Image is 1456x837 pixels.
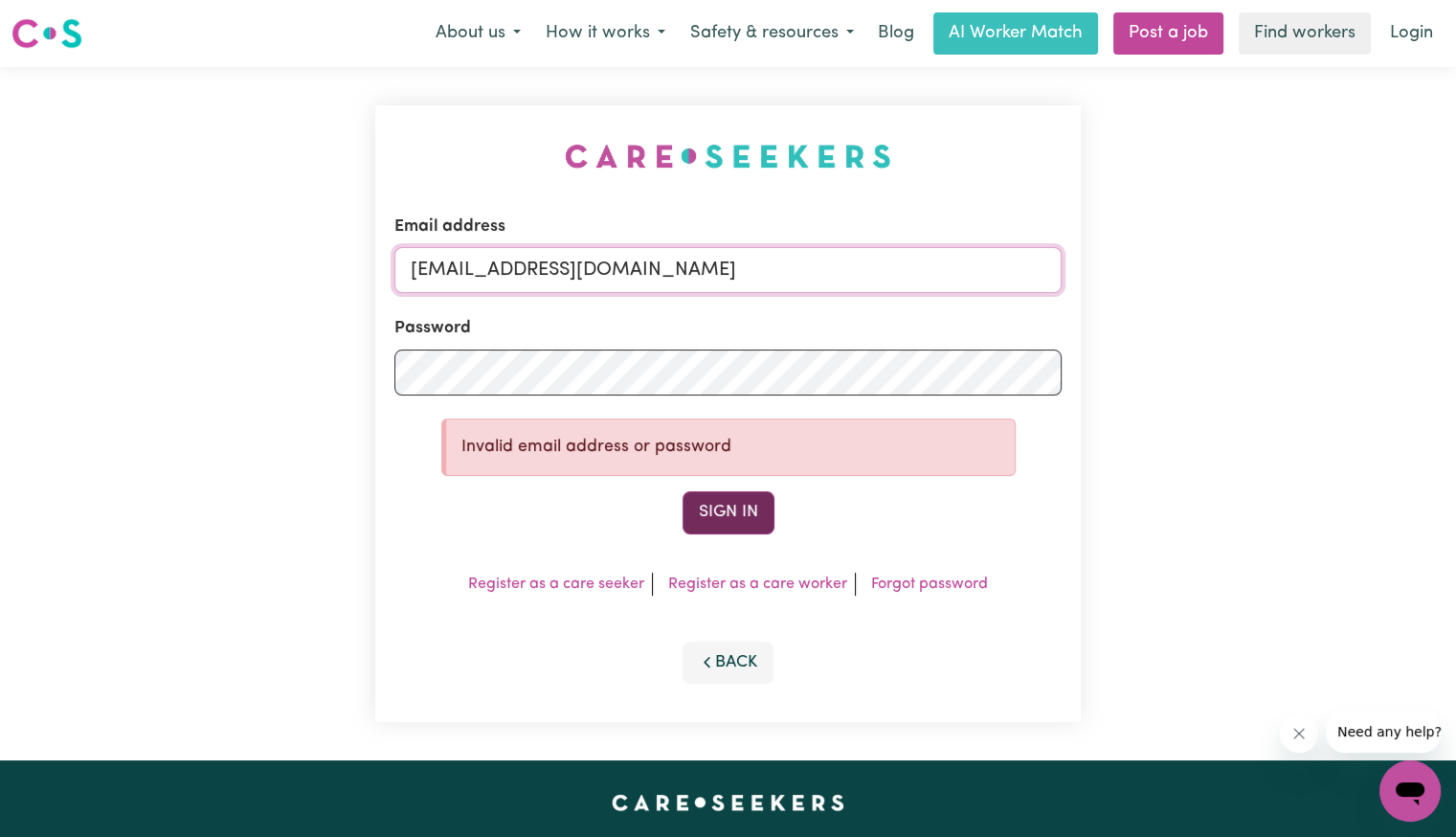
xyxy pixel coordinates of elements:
[394,215,505,239] label: Email address
[11,16,82,51] img: Careseekers logo
[461,435,999,460] p: Invalid email address or password
[11,11,82,56] a: Careseekers logo
[866,12,926,55] a: Blog
[933,12,1098,55] a: AI Worker Match
[1113,12,1223,55] a: Post a job
[678,13,866,54] button: Safety & resources
[683,491,774,533] button: Sign In
[1239,12,1371,55] a: Find workers
[394,247,1062,293] input: Email address
[11,13,116,29] span: Need any help?
[468,577,644,592] a: Register as a care seeker
[871,577,988,592] a: Forgot password
[394,316,471,341] label: Password
[1378,12,1445,55] a: Login
[668,577,847,592] a: Register as a care worker
[1326,711,1441,753] iframe: Message from company
[1280,714,1318,753] iframe: Close message
[423,13,533,54] button: About us
[533,13,678,54] button: How it works
[1379,760,1441,822] iframe: Button to launch messaging window
[612,795,844,810] a: Careseekers home page
[683,642,774,684] button: Back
